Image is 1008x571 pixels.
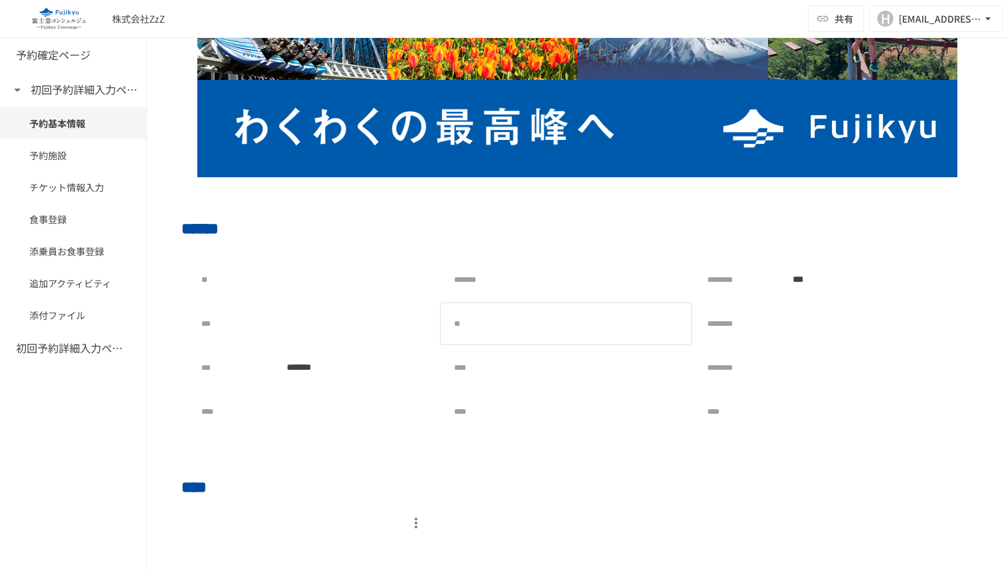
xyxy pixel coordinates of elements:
[29,148,117,163] span: 予約施設
[16,340,123,357] h6: 初回予約詳細入力ページ
[877,11,893,27] div: H
[29,308,117,322] span: 添付ファイル
[899,11,981,27] div: [EMAIL_ADDRESS][PERSON_NAME][DOMAIN_NAME]
[29,180,117,195] span: チケット情報入力
[16,47,91,64] h6: 予約確定ページ
[29,116,117,131] span: 予約基本情報
[31,81,137,99] h6: 初回予約詳細入力ページ
[835,11,853,26] span: 共有
[808,5,864,32] button: 共有
[29,276,117,290] span: 追加アクティビティ
[29,212,117,227] span: 食事登録
[869,5,1003,32] button: H[EMAIL_ADDRESS][PERSON_NAME][DOMAIN_NAME]
[29,244,117,259] span: 添乗員お食事登録
[16,8,101,29] img: eQeGXtYPV2fEKIA3pizDiVdzO5gJTl2ahLbsPaD2E4R
[112,12,165,26] div: 株式会社ZzZ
